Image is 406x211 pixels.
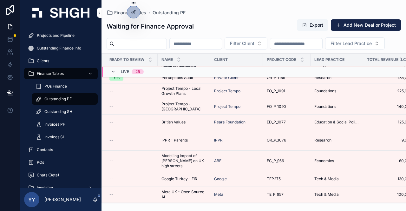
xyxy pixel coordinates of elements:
a: Modelling impact of [PERSON_NAME] on UK high streets [161,153,206,168]
img: App logo [32,8,89,18]
span: Client [214,57,228,62]
span: Research [314,75,331,80]
a: Meta [214,192,223,197]
span: -- [109,192,113,197]
a: IPPR [214,138,223,143]
a: Project Tempo [214,89,240,94]
span: Foundations [314,89,336,94]
span: ABF [214,158,221,163]
a: Project Tempo [214,104,240,109]
a: Tech & Media [314,192,359,197]
span: Projects and Pipeline [37,33,75,38]
a: Outstanding PF [32,93,98,105]
a: -- [109,158,154,163]
a: ED_P_1077 [267,120,307,125]
span: OR_P_1159 [267,75,285,80]
a: British Values [161,120,206,125]
span: Google Turkey - EIR [161,176,197,181]
a: Yes [109,75,154,81]
span: Outstanding SH [44,109,72,114]
a: Foundations [314,89,359,94]
span: Filter Client [230,40,254,47]
a: Clients [24,55,98,67]
a: OR_P_1076 [267,138,307,143]
span: Name [161,57,173,62]
span: Private Client [214,75,239,80]
span: TEP275 [267,176,281,181]
span: POs Finance [44,84,67,89]
a: Tech & Media [314,176,359,181]
span: Project Code [267,57,296,62]
a: ABF [214,158,259,163]
span: Perceptions Audit [161,75,193,80]
a: Pears Foundation [214,120,246,125]
a: -- [109,104,154,109]
a: Education & Social Policy [314,120,359,125]
span: POs [37,160,44,165]
a: Perceptions Audit [161,75,206,80]
span: IPPR - Parents [161,138,188,143]
a: Invoices SH [32,131,98,143]
span: OR_P_1076 [267,138,286,143]
span: Economics [314,158,334,163]
span: -- [109,176,113,181]
a: Project Tempo - Local Growth Plans [161,86,206,96]
button: Select Button [225,37,267,49]
span: YY [28,196,35,203]
a: EC_P_956 [267,158,307,163]
span: FO_P_1091 [267,89,285,94]
a: FO_P_1091 [267,89,307,94]
span: Invoices SH [44,135,66,140]
span: EC_P_956 [267,158,284,163]
a: Project Tempo [214,104,259,109]
h1: Waiting for Finance Approval [107,22,194,31]
a: TE_P_957 [267,192,307,197]
a: Private Client [214,75,259,80]
a: TEP275 [267,176,307,181]
span: Outstanding PF [44,96,72,102]
button: Add New Deal or Project [331,19,401,31]
a: Finance Tables [107,10,146,16]
span: Google [214,176,227,181]
a: Chats (Beta) [24,169,98,181]
a: Meta [214,192,259,197]
a: Project Tempo [214,89,259,94]
p: [PERSON_NAME] [44,196,81,203]
span: -- [109,120,113,125]
a: IPPR - Parents [161,138,206,143]
span: Finance Tables [114,10,146,16]
span: -- [109,104,113,109]
a: -- [109,192,154,197]
button: Select Button [325,37,385,49]
span: -- [109,138,113,143]
span: Tech & Media [314,192,339,197]
span: Invoices PF [44,122,65,127]
a: Google Turkey - EIR [161,176,206,181]
span: TE_P_957 [267,192,284,197]
a: Meta UK - Open Source AI [161,189,206,200]
a: Outstanding Finance Info [24,43,98,54]
span: FO_P_1090 [267,104,286,109]
a: Pears Foundation [214,120,259,125]
a: Economics [314,158,359,163]
a: -- [109,138,154,143]
a: Outstanding PF [153,10,186,16]
a: Projects and Pipeline [24,30,98,41]
a: Project Tempo - [GEOGRAPHIC_DATA] [161,102,206,112]
a: -- [109,89,154,94]
a: Foundations [314,104,359,109]
span: Chats (Beta) [37,173,59,178]
span: British Values [161,120,186,125]
a: FO_P_1090 [267,104,307,109]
